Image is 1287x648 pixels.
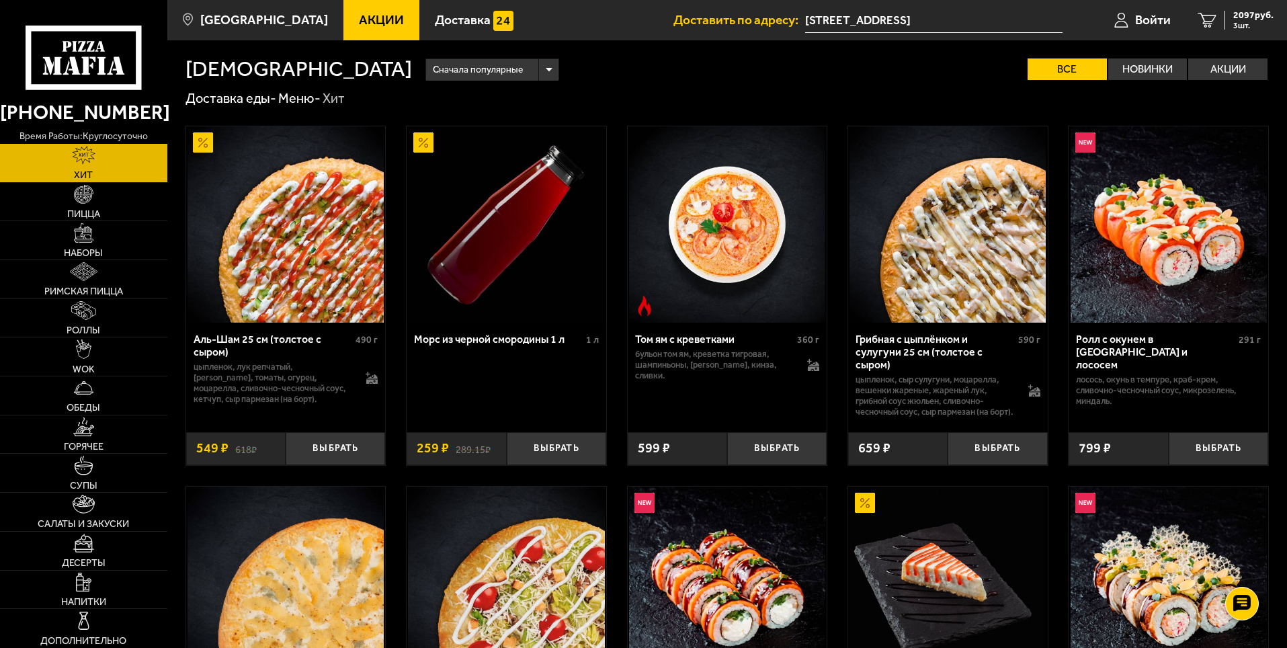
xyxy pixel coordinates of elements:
span: Акции [359,13,404,26]
span: Санкт-Петербург, проспект Героев, 18, подъезд 2 [805,8,1063,33]
span: WOK [73,364,95,374]
h1: [DEMOGRAPHIC_DATA] [185,58,412,80]
button: Выбрать [1169,432,1268,465]
div: Морс из черной смородины 1 л [414,333,583,346]
a: АкционныйАль-Шам 25 см (толстое с сыром) [186,126,386,323]
button: Выбрать [948,432,1047,465]
div: Ролл с окунем в [GEOGRAPHIC_DATA] и лососем [1076,333,1235,371]
span: Салаты и закуски [38,519,129,528]
p: цыпленок, сыр сулугуни, моцарелла, вешенки жареные, жареный лук, грибной соус Жюльен, сливочно-че... [856,374,1015,417]
div: Том ям с креветками [635,333,794,346]
img: Акционный [413,132,433,153]
span: Горячее [64,442,103,451]
span: Супы [70,481,97,490]
label: Новинки [1108,58,1188,80]
a: Грибная с цыплёнком и сулугуни 25 см (толстое с сыром) [848,126,1048,323]
img: 15daf4d41897b9f0e9f617042186c801.svg [493,11,513,31]
a: Доставка еды- [185,90,276,106]
span: 599 ₽ [638,442,670,455]
p: лосось, окунь в темпуре, краб-крем, сливочно-чесночный соус, микрозелень, миндаль. [1076,374,1261,407]
label: Акции [1188,58,1268,80]
span: 590 г [1018,334,1040,346]
p: цыпленок, лук репчатый, [PERSON_NAME], томаты, огурец, моцарелла, сливочно-чесночный соус, кетчуп... [194,362,353,405]
img: Акционный [855,493,875,513]
span: 1 л [586,334,599,346]
a: Острое блюдоТом ям с креветками [628,126,827,323]
span: 291 г [1239,334,1261,346]
button: Выбрать [727,432,827,465]
img: Том ям с креветками [629,126,825,323]
span: Напитки [61,597,106,606]
p: бульон том ям, креветка тигровая, шампиньоны, [PERSON_NAME], кинза, сливки. [635,349,794,381]
div: Аль-Шам 25 см (толстое с сыром) [194,333,353,358]
span: Наборы [64,248,103,257]
span: 549 ₽ [196,442,229,455]
s: 618 ₽ [235,442,257,455]
span: Обеды [67,403,100,412]
a: АкционныйМорс из черной смородины 1 л [407,126,606,323]
span: Десерты [62,558,106,567]
button: Выбрать [286,432,385,465]
img: Новинка [1075,132,1095,153]
span: Дополнительно [40,636,126,645]
s: 289.15 ₽ [456,442,491,455]
span: 2097 руб. [1233,11,1274,20]
span: 799 ₽ [1079,442,1111,455]
span: Доставить по адресу: [673,13,805,26]
span: 259 ₽ [417,442,449,455]
img: Морс из черной смородины 1 л [408,126,604,323]
span: 490 г [356,334,378,346]
span: Сначала популярные [433,57,523,83]
label: Все [1028,58,1107,80]
span: 360 г [797,334,819,346]
span: Войти [1135,13,1171,26]
div: Хит [323,90,345,108]
input: Ваш адрес доставки [805,8,1063,33]
img: Аль-Шам 25 см (толстое с сыром) [188,126,384,323]
span: 659 ₽ [858,442,890,455]
img: Акционный [193,132,213,153]
button: Выбрать [507,432,606,465]
span: Пицца [67,209,100,218]
img: Грибная с цыплёнком и сулугуни 25 см (толстое с сыром) [849,126,1046,323]
a: Меню- [278,90,321,106]
img: Острое блюдо [634,296,655,316]
span: Хит [74,170,93,179]
img: Новинка [634,493,655,513]
img: Ролл с окунем в темпуре и лососем [1071,126,1267,323]
img: Новинка [1075,493,1095,513]
span: [GEOGRAPHIC_DATA] [200,13,328,26]
span: Роллы [67,325,100,335]
span: 3 шт. [1233,22,1274,30]
a: НовинкаРолл с окунем в темпуре и лососем [1069,126,1268,323]
div: Грибная с цыплёнком и сулугуни 25 см (толстое с сыром) [856,333,1015,371]
span: Римская пицца [44,286,123,296]
span: Доставка [435,13,491,26]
